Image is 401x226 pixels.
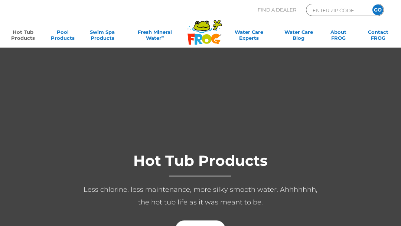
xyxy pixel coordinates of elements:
[258,4,296,16] p: Find A Dealer
[372,4,383,15] input: GO
[87,29,118,44] a: Swim SpaProducts
[7,29,38,44] a: Hot TubProducts
[283,29,314,44] a: Water CareBlog
[162,35,164,39] sup: ∞
[78,153,323,177] h1: Hot Tub Products
[47,29,78,44] a: PoolProducts
[363,29,394,44] a: ContactFROG
[312,6,362,14] input: Zip Code Form
[127,29,183,44] a: Fresh MineralWater∞
[78,183,323,209] p: Less chlorine, less maintenance, more silky smooth water. Ahhhhhhh, the hot tub life as it was me...
[323,29,354,44] a: AboutFROG
[224,29,274,44] a: Water CareExperts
